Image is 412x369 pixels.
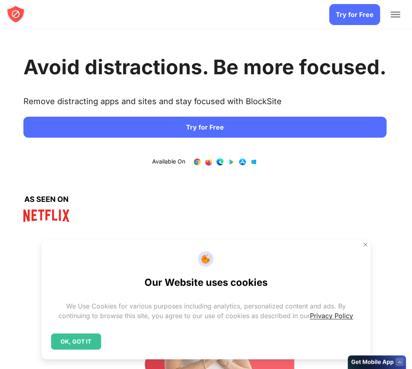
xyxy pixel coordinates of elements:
[310,312,353,320] a: Privacy Policy
[144,277,268,288] h2: Our Website uses cookies
[6,4,25,25] a: blocksite logo
[360,239,371,250] button: Close
[152,158,185,166] text: Available On
[51,301,361,321] p: We Use Cookies for various purposes including analytics, personalized content and ads. By continu...
[23,55,387,79] h1: Avoid distractions. Be more focused.
[51,333,101,350] div: OK, GOT IT
[329,4,380,25] a: Try for Free
[391,12,400,17] button: Toggle Menu
[362,241,369,248] img: Close
[23,117,387,138] a: Try for Free
[23,96,282,113] text: Remove distracting apps and sites and stay focused with BlockSite
[6,4,25,24] img: blocksite logo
